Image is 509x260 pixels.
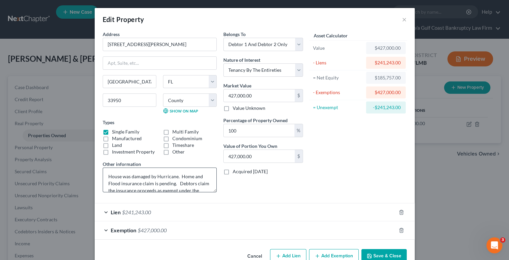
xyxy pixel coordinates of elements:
[103,15,144,24] div: Edit Property
[371,59,400,66] div: $241,243.00
[163,108,198,113] a: Show on Map
[313,74,363,81] div: = Net Equity
[112,142,122,149] label: Land
[103,38,216,51] input: Enter address...
[223,117,288,124] label: Percentage of Property Owned
[402,15,407,23] button: ×
[294,124,303,137] div: %
[172,149,185,155] label: Other
[313,89,363,96] div: - Exemptions
[313,45,363,51] div: Value
[371,74,400,81] div: $185,757.00
[103,93,156,107] input: Enter zip...
[103,57,216,69] input: Apt, Suite, etc...
[103,75,156,88] input: Enter city...
[224,89,295,102] input: 0.00
[233,105,265,111] label: Value Unknown
[223,31,246,37] span: Belongs To
[233,168,268,175] label: Acquired [DATE]
[111,209,121,215] span: Lien
[103,119,114,126] label: Types
[112,149,155,155] label: Investment Property
[371,89,400,96] div: $427,000.00
[112,128,139,135] label: Single Family
[138,227,167,233] span: $427,000.00
[500,237,505,243] span: 3
[314,32,348,39] label: Asset Calculator
[172,142,194,149] label: Timeshare
[295,89,303,102] div: $
[313,104,363,111] div: = Unexempt
[313,59,363,66] div: - Liens
[223,56,260,63] label: Nature of Interest
[224,124,294,137] input: 0.00
[103,31,120,37] span: Address
[224,150,295,163] input: 0.00
[295,150,303,163] div: $
[371,104,400,111] div: -$241,243.00
[486,237,502,253] iframe: Intercom live chat
[111,227,136,233] span: Exemption
[112,135,142,142] label: Manufactured
[223,143,277,150] label: Value of Portion You Own
[223,82,251,89] label: Market Value
[122,209,151,215] span: $241,243.00
[103,161,141,168] label: Other information
[371,45,400,51] div: $427,000.00
[172,135,202,142] label: Condominium
[172,128,199,135] label: Multi Family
